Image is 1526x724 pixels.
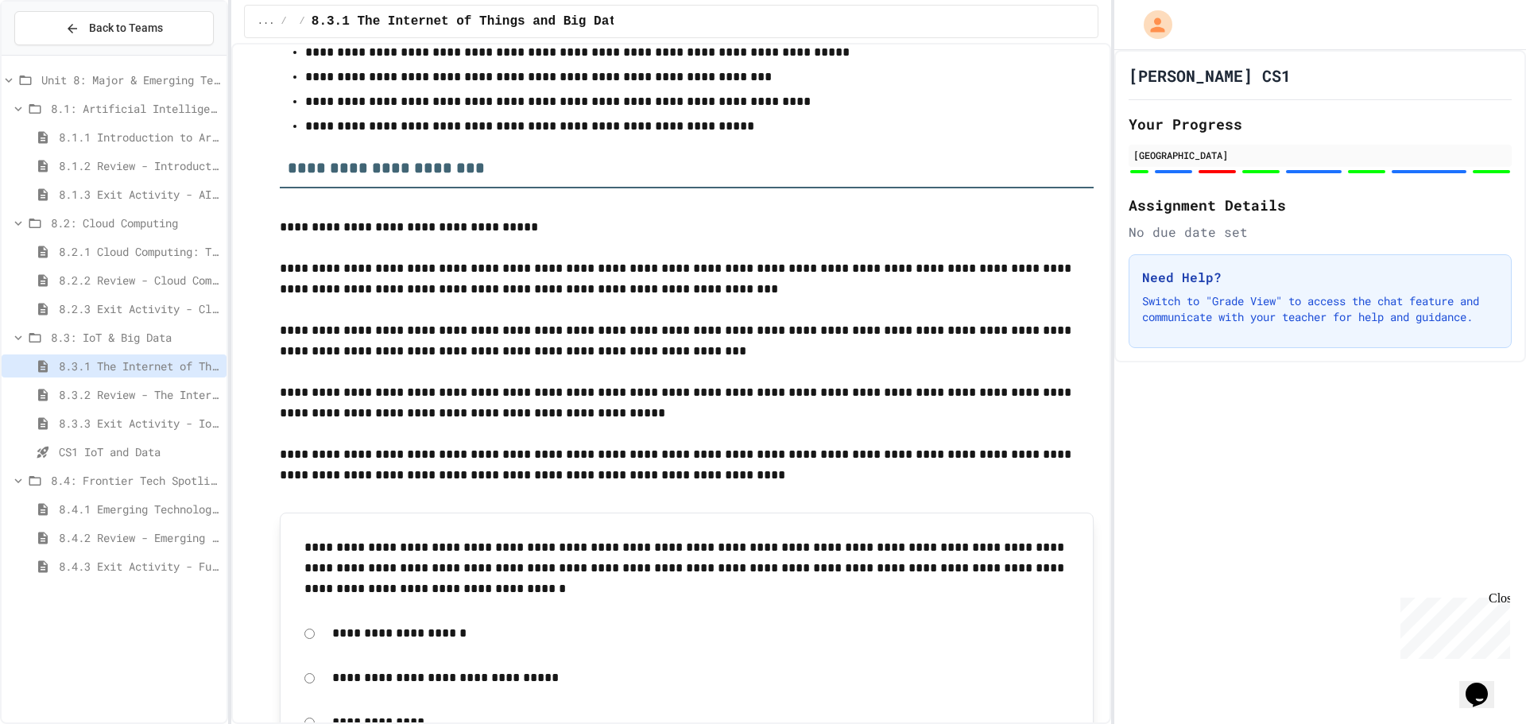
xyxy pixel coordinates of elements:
button: Back to Teams [14,11,214,45]
span: Back to Teams [89,20,163,37]
span: 8.4.1 Emerging Technologies: Shaping Our Digital Future [59,501,220,517]
span: 8.2: Cloud Computing [51,215,220,231]
div: No due date set [1129,223,1512,242]
span: Unit 8: Major & Emerging Technologies [41,72,220,88]
span: 8.1.1 Introduction to Artificial Intelligence [59,129,220,145]
h2: Assignment Details [1129,194,1512,216]
iframe: chat widget [1459,660,1510,708]
span: 8.3: IoT & Big Data [51,329,220,346]
span: 8.3.2 Review - The Internet of Things and Big Data [59,386,220,403]
span: / [281,15,286,28]
h3: Need Help? [1142,268,1498,287]
span: ... [258,15,275,28]
p: Switch to "Grade View" to access the chat feature and communicate with your teacher for help and ... [1142,293,1498,325]
div: Chat with us now!Close [6,6,110,101]
span: 8.3.1 The Internet of Things and Big Data: Our Connected Digital World [59,358,220,374]
div: My Account [1127,6,1176,43]
span: 8.4.2 Review - Emerging Technologies: Shaping Our Digital Future [59,529,220,546]
span: 8.2.1 Cloud Computing: Transforming the Digital World [59,243,220,260]
div: [GEOGRAPHIC_DATA] [1133,148,1507,162]
span: CS1 IoT and Data [59,443,220,460]
span: 8.4.3 Exit Activity - Future Tech Challenge [59,558,220,575]
h2: Your Progress [1129,113,1512,135]
span: 8.1.3 Exit Activity - AI Detective [59,186,220,203]
span: 8.4: Frontier Tech Spotlight [51,472,220,489]
span: 8.1.2 Review - Introduction to Artificial Intelligence [59,157,220,174]
iframe: chat widget [1394,591,1510,659]
span: 8.3.1 The Internet of Things and Big Data: Our Connected Digital World [312,12,846,31]
span: 8.2.3 Exit Activity - Cloud Service Detective [59,300,220,317]
span: 8.2.2 Review - Cloud Computing [59,272,220,288]
span: 8.1: Artificial Intelligence Basics [51,100,220,117]
h1: [PERSON_NAME] CS1 [1129,64,1291,87]
span: / [300,15,305,28]
span: 8.3.3 Exit Activity - IoT Data Detective Challenge [59,415,220,432]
